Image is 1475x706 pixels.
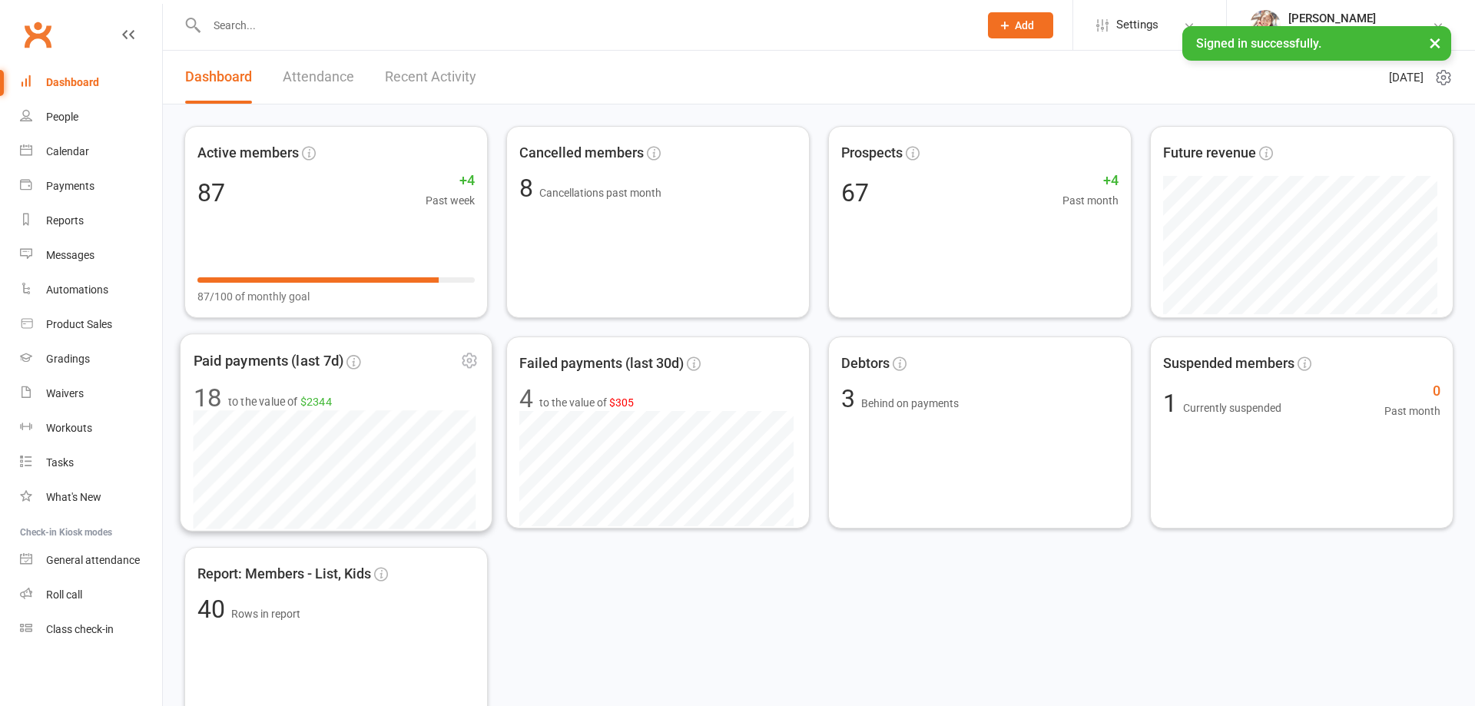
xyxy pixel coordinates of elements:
span: Settings [1116,8,1158,42]
div: 67 [841,181,869,205]
span: Future revenue [1163,142,1256,164]
a: Product Sales [20,307,162,342]
span: to the value of [228,393,332,410]
a: Recent Activity [385,51,476,104]
span: $305 [609,396,634,409]
div: Waivers [46,387,84,399]
span: Suspended members [1163,353,1294,375]
a: What's New [20,480,162,515]
span: 8 [519,174,539,203]
span: Cancelled members [519,142,644,164]
div: Dashboard [46,76,99,88]
input: Search... [202,15,968,36]
a: Reports [20,204,162,238]
span: Prospects [841,142,903,164]
div: 18 [194,385,222,410]
span: Active members [197,142,299,164]
div: People [46,111,78,123]
a: Payments [20,169,162,204]
a: Workouts [20,411,162,446]
div: Calendar [46,145,89,157]
a: Class kiosk mode [20,612,162,647]
a: General attendance kiosk mode [20,543,162,578]
span: Signed in successfully. [1196,36,1321,51]
a: People [20,100,162,134]
div: Product Sales [46,318,112,330]
div: Automations [46,283,108,296]
span: +4 [426,170,475,192]
a: Tasks [20,446,162,480]
a: Roll call [20,578,162,612]
div: [PERSON_NAME] [1288,12,1432,25]
span: to the value of [539,394,634,411]
span: Paid payments (last 7d) [194,350,344,373]
a: Dashboard [20,65,162,100]
a: Messages [20,238,162,273]
span: Report: Members - List, Kids [197,563,371,585]
img: thumb_image1684198901.png [1250,10,1281,41]
a: Automations [20,273,162,307]
span: 87/100 of monthly goal [197,288,310,305]
div: Payments [46,180,94,192]
span: 40 [197,595,231,624]
div: 4 [519,386,533,411]
span: Failed payments (last 30d) [519,353,684,375]
span: 0 [1384,380,1440,403]
span: +4 [1062,170,1119,192]
span: Rows in report [231,608,300,620]
span: Behind on payments [861,397,959,409]
span: Add [1015,19,1034,31]
span: Cancellations past month [539,187,661,199]
div: Workouts [46,422,92,434]
div: Reports [46,214,84,227]
button: Add [988,12,1053,38]
a: Attendance [283,51,354,104]
span: [DATE] [1389,68,1424,87]
div: Messages [46,249,94,261]
div: 87 [197,181,225,205]
span: Past month [1384,403,1440,419]
div: Class check-in [46,623,114,635]
div: General attendance [46,554,140,566]
button: × [1421,26,1449,59]
a: Gradings [20,342,162,376]
span: Past week [426,192,475,209]
div: Gradings [46,353,90,365]
div: What's New [46,491,101,503]
a: Calendar [20,134,162,169]
span: Past month [1062,192,1119,209]
span: Currently suspended [1183,402,1281,414]
div: Tasks [46,456,74,469]
a: Dashboard [185,51,252,104]
span: Debtors [841,353,890,375]
div: Roll call [46,588,82,601]
a: Clubworx [18,15,57,54]
div: Point of [GEOGRAPHIC_DATA] [1288,25,1432,39]
span: 3 [841,384,861,413]
span: $2344 [300,395,332,407]
a: Waivers [20,376,162,411]
div: 1 [1163,391,1281,416]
